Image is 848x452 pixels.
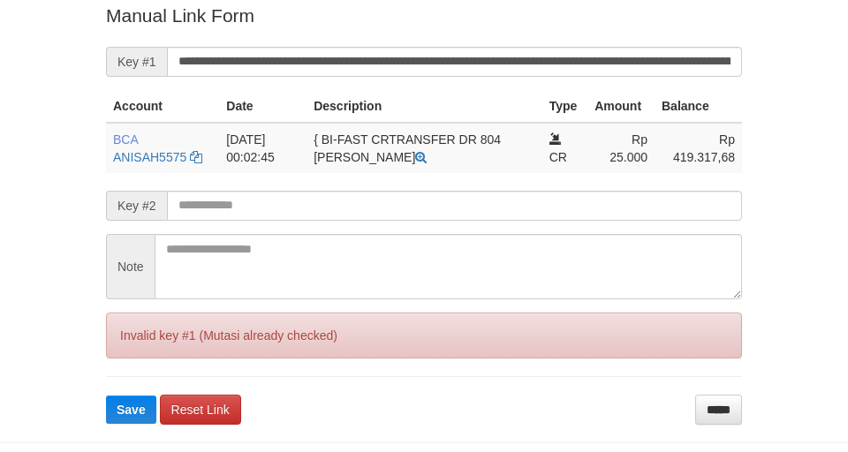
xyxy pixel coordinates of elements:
[171,403,230,417] span: Reset Link
[307,90,542,123] th: Description
[106,90,219,123] th: Account
[587,90,655,123] th: Amount
[106,47,167,77] span: Key #1
[549,150,567,164] span: CR
[113,132,138,147] span: BCA
[106,395,156,424] button: Save
[219,123,307,173] td: [DATE] 00:02:45
[160,395,241,425] a: Reset Link
[106,3,742,28] p: Manual Link Form
[542,90,587,123] th: Type
[587,123,655,173] td: Rp 25.000
[190,150,202,164] a: Copy ANISAH5575 to clipboard
[655,123,742,173] td: Rp 419.317,68
[106,234,155,299] span: Note
[106,313,742,358] div: Invalid key #1 (Mutasi already checked)
[307,123,542,173] td: { BI-FAST CRTRANSFER DR 804 [PERSON_NAME]
[117,403,146,417] span: Save
[106,191,167,221] span: Key #2
[113,150,186,164] a: ANISAH5575
[655,90,742,123] th: Balance
[219,90,307,123] th: Date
